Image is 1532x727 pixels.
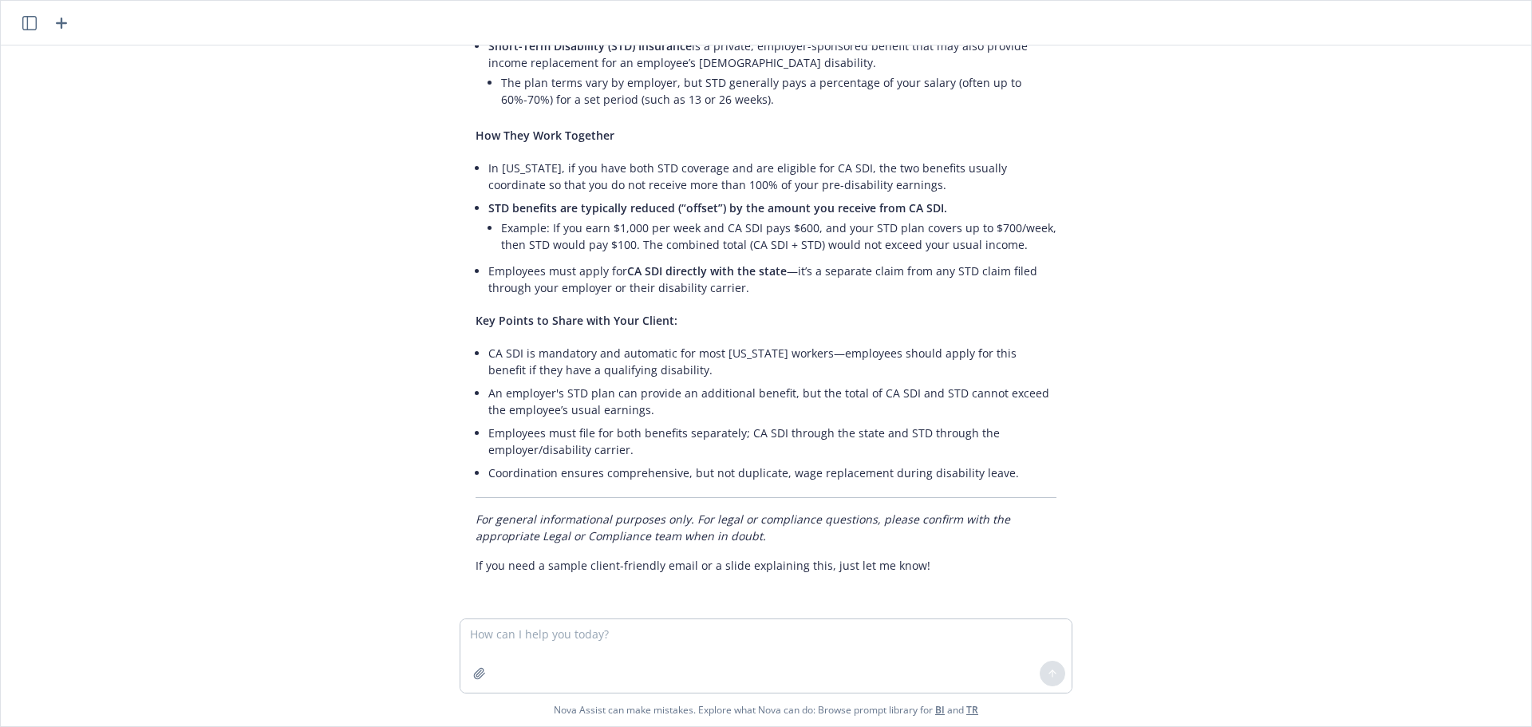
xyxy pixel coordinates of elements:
[476,557,1056,574] p: If you need a sample client-friendly email or a slide explaining this, just let me know!
[935,703,945,717] a: BI
[501,71,1056,111] li: The plan terms vary by employer, but STD generally pays a percentage of your salary (often up to ...
[966,703,978,717] a: TR
[501,216,1056,256] li: Example: If you earn $1,000 per week and CA SDI pays $600, and your STD plan covers up to $700/we...
[488,461,1056,484] li: Coordination ensures comprehensive, but not duplicate, wage replacement during disability leave.
[488,156,1056,196] li: In [US_STATE], if you have both STD coverage and are eligible for CA SDI, the two benefits usuall...
[476,128,614,143] span: How They Work Together
[476,512,1010,543] em: For general informational purposes only. For legal or compliance questions, please confirm with t...
[488,38,692,53] span: Short-Term Disability (STD) Insurance
[488,342,1056,381] li: CA SDI is mandatory and automatic for most [US_STATE] workers—employees should apply for this ben...
[488,38,1056,71] p: is a private, employer-sponsored benefit that may also provide income replacement for an employee...
[627,263,787,279] span: CA SDI directly with the state
[488,421,1056,461] li: Employees must file for both benefits separately; CA SDI through the state and STD through the em...
[476,313,677,328] span: Key Points to Share with Your Client:
[7,693,1525,726] span: Nova Assist can make mistakes. Explore what Nova can do: Browse prompt library for and
[488,381,1056,421] li: An employer's STD plan can provide an additional benefit, but the total of CA SDI and STD cannot ...
[488,259,1056,299] li: Employees must apply for —it’s a separate claim from any STD claim filed through your employer or...
[488,200,947,215] span: STD benefits are typically reduced (“offset”) by the amount you receive from CA SDI.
